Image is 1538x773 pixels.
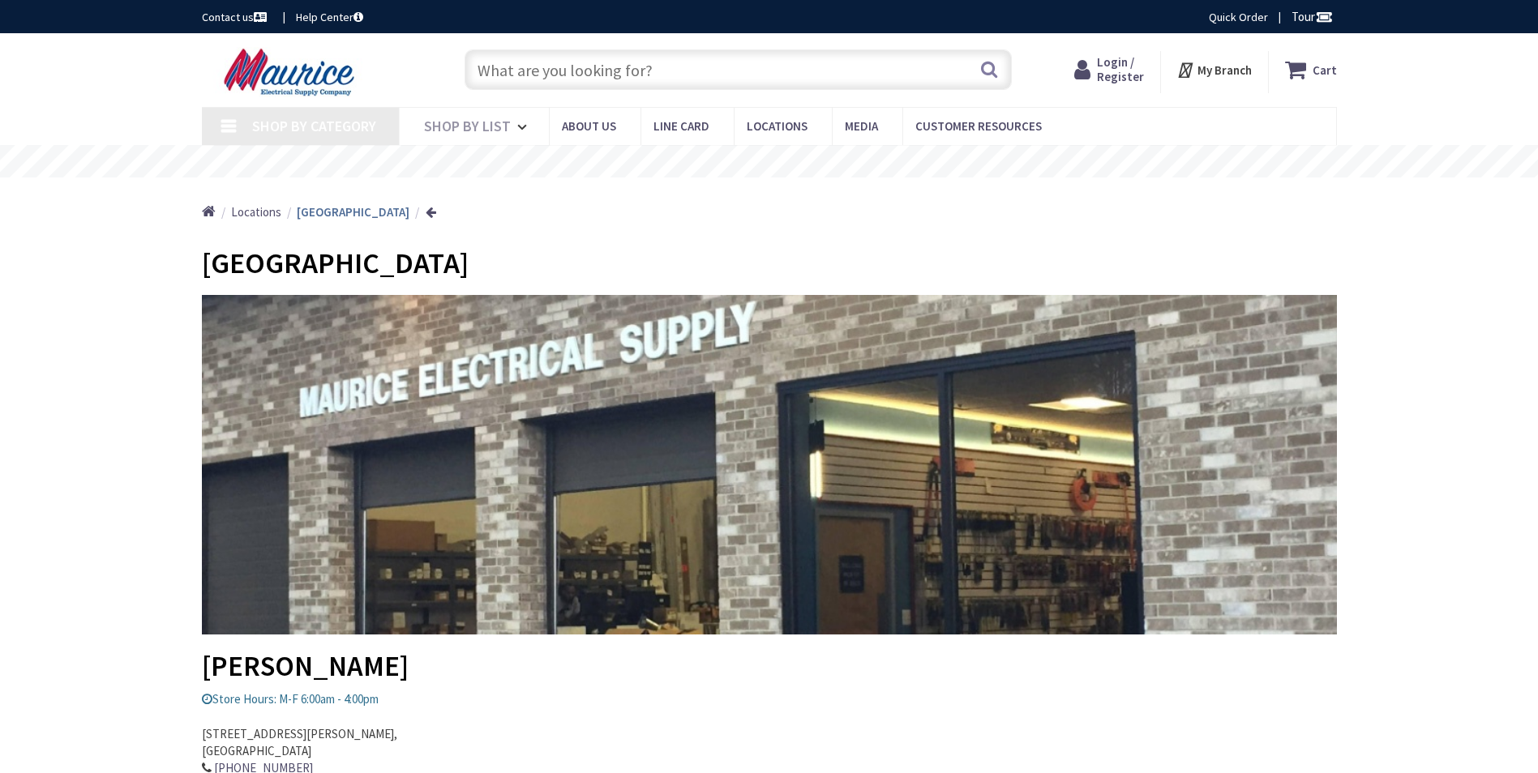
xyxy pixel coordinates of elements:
a: Login / Register [1074,55,1144,84]
img: mauric_location_2.jpg [202,295,1337,634]
a: Contact us [202,9,270,25]
rs-layer: Free Same Day Pickup at 15 Locations [622,153,919,171]
input: What are you looking for? [465,49,1012,90]
a: Quick Order [1209,9,1268,25]
a: Locations [231,203,281,220]
h2: [PERSON_NAME] [202,295,1337,681]
span: Shop By List [424,117,511,135]
span: Line Card [653,118,709,134]
span: Locations [231,204,281,220]
strong: My Branch [1197,62,1252,78]
a: Cart [1285,55,1337,84]
span: Store Hours: M-F 6:00am - 4:00pm [202,691,379,707]
strong: [GEOGRAPHIC_DATA] [297,204,409,220]
span: Media [845,118,878,134]
div: My Branch [1176,55,1252,84]
span: Shop By Category [252,117,376,135]
span: Customer Resources [915,118,1042,134]
span: Login / Register [1097,54,1144,84]
span: Tour [1292,9,1333,24]
span: Locations [747,118,808,134]
img: Maurice Electrical Supply Company [202,47,381,97]
a: Help Center [296,9,363,25]
span: [GEOGRAPHIC_DATA] [202,245,469,281]
strong: Cart [1313,55,1337,84]
span: About us [562,118,616,134]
